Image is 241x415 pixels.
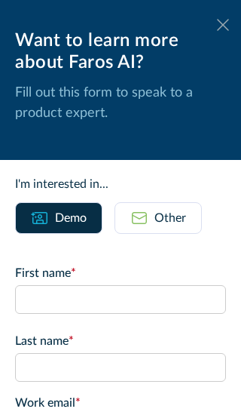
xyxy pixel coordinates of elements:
div: Want to learn more about Faros AI? [15,30,226,74]
label: Last name [15,332,226,350]
p: Fill out this form to speak to a product expert. [15,83,226,124]
div: Demo [55,209,87,227]
div: I'm interested in... [15,175,226,193]
label: First name [15,264,226,282]
div: Other [154,209,186,227]
label: Work email [15,394,226,412]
